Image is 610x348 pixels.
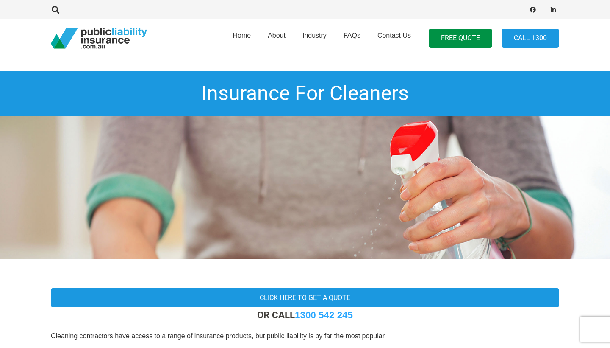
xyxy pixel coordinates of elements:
[377,32,411,39] span: Contact Us
[502,29,559,48] a: Call 1300
[344,32,360,39] span: FAQs
[51,331,559,341] p: Cleaning contractors have access to a range of insurance products, but public liability is by far...
[335,17,369,60] a: FAQs
[302,32,327,39] span: Industry
[47,6,64,14] a: Search
[233,32,251,39] span: Home
[224,17,259,60] a: Home
[527,4,539,16] a: Facebook
[547,4,559,16] a: LinkedIn
[259,17,294,60] a: About
[294,17,335,60] a: Industry
[51,288,559,307] a: Click here to get a quote
[295,310,353,320] a: 1300 542 245
[51,28,147,49] a: pli_logotransparent
[369,17,419,60] a: Contact Us
[268,32,286,39] span: About
[257,309,353,320] strong: OR CALL
[429,29,492,48] a: FREE QUOTE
